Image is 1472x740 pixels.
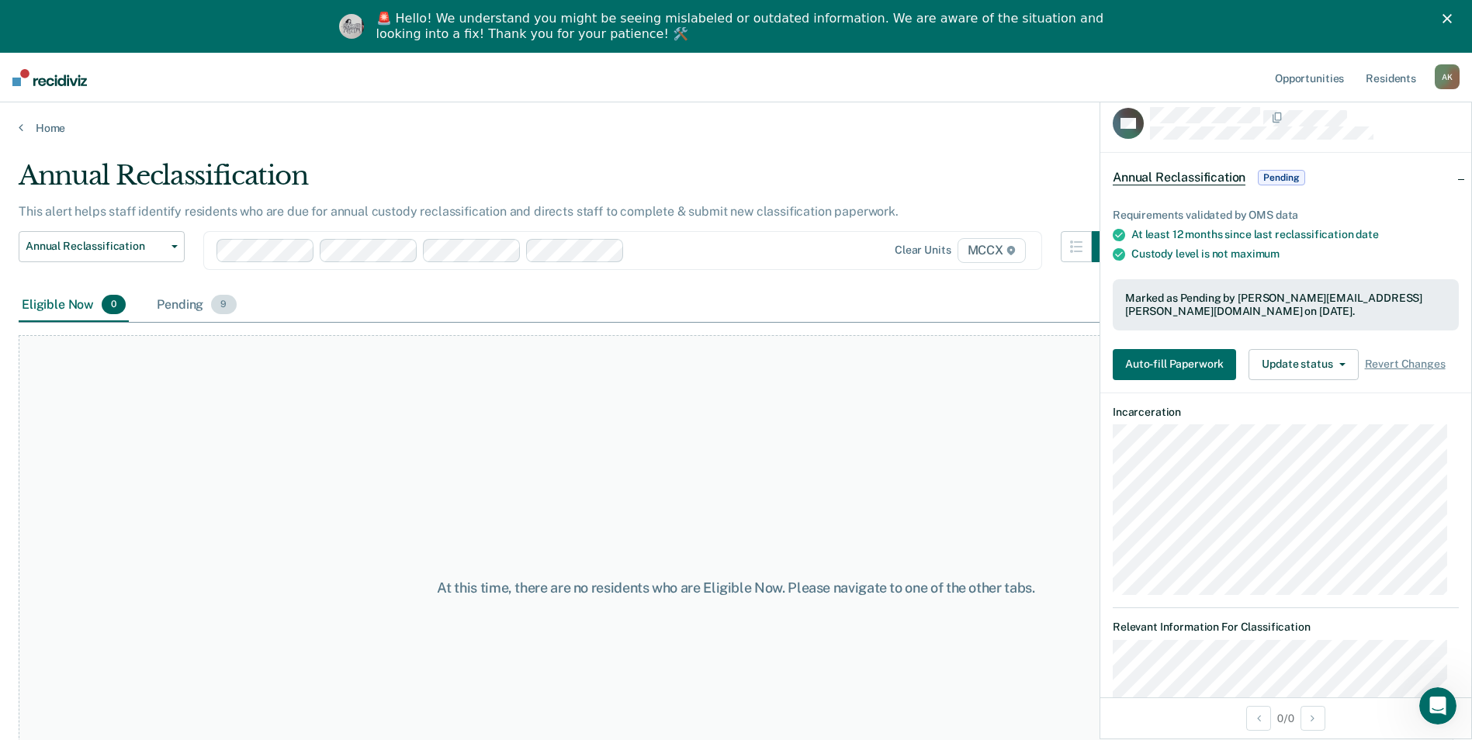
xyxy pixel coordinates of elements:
button: Update status [1249,349,1358,380]
div: Eligible Now [19,289,129,323]
dt: Relevant Information For Classification [1113,621,1459,634]
button: Auto-fill Paperwork [1113,349,1236,380]
div: Clear units [895,244,951,257]
div: 0 / 0 [1100,697,1471,738]
a: Auto-fill Paperwork [1113,349,1242,380]
div: At this time, there are no residents who are Eligible Now. Please navigate to one of the other tabs. [378,579,1095,596]
button: Previous Opportunity [1246,706,1271,731]
a: Opportunities [1272,53,1347,102]
span: Annual Reclassification [1113,170,1245,185]
dt: Incarceration [1113,406,1459,419]
div: At least 12 months since last reclassification [1131,228,1459,241]
div: Close [1443,14,1458,23]
button: Next Opportunity [1301,706,1325,731]
img: Profile image for Kim [339,14,364,39]
div: Custody level is not [1131,247,1459,261]
span: date [1356,228,1378,240]
span: 9 [211,295,236,315]
iframe: Intercom live chat [1419,687,1456,724]
span: Pending [1258,170,1304,185]
a: Home [19,121,1453,135]
div: Marked as Pending by [PERSON_NAME][EMAIL_ADDRESS][PERSON_NAME][DOMAIN_NAME] on [DATE]. [1125,292,1446,318]
span: maximum [1231,247,1280,260]
div: Pending [154,289,239,323]
span: 0 [102,295,126,315]
div: Annual Reclassification [19,160,1123,204]
img: Recidiviz [12,69,87,86]
div: Requirements validated by OMS data [1113,209,1459,222]
p: This alert helps staff identify residents who are due for annual custody reclassification and dir... [19,204,899,219]
span: Revert Changes [1365,358,1446,371]
a: Residents [1363,53,1419,102]
span: MCCX [958,238,1026,263]
div: A K [1435,64,1460,89]
div: 🚨 Hello! We understand you might be seeing mislabeled or outdated information. We are aware of th... [376,11,1109,42]
div: Annual ReclassificationPending [1100,153,1471,202]
span: Annual Reclassification [26,240,165,253]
